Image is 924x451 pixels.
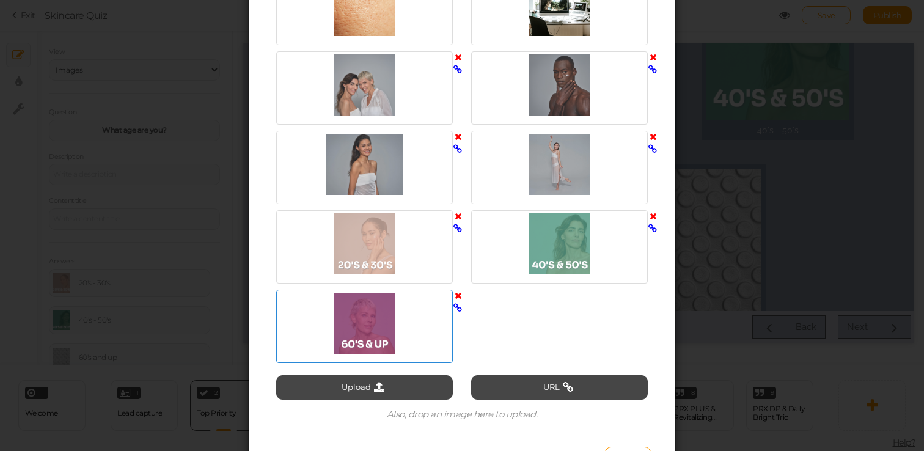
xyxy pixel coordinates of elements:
button: URL [471,375,648,400]
span: Also, drop an image here to upload. [387,408,538,420]
div: 40's - 50's [469,82,602,92]
div: 20's - 30's [291,82,425,92]
button: Upload [276,375,453,400]
strong: What age are you? [42,100,180,169]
